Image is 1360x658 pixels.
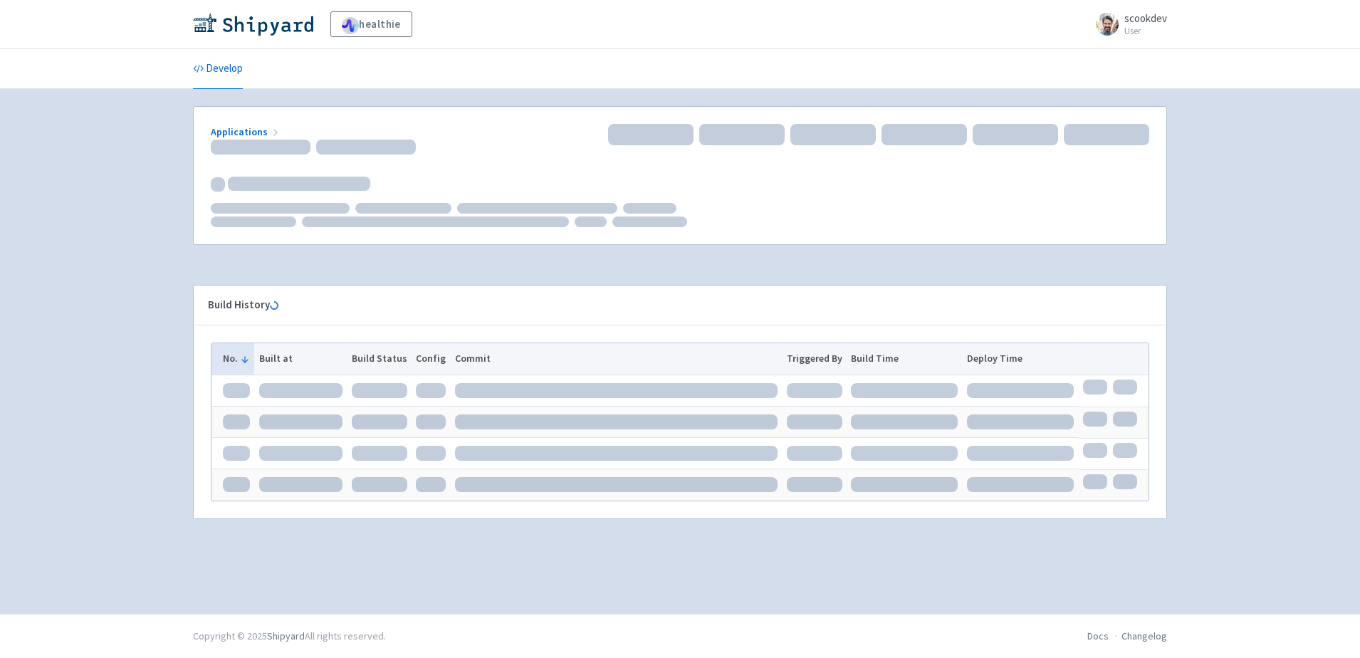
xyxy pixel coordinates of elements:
[412,343,451,375] th: Config
[330,11,412,37] a: healthie
[1087,630,1109,642] a: Docs
[782,343,847,375] th: Triggered By
[211,125,281,138] a: Applications
[208,297,1129,313] div: Build History
[1124,26,1167,36] small: User
[193,49,243,89] a: Develop
[451,343,783,375] th: Commit
[223,351,250,366] button: No.
[1124,11,1167,25] span: scookdev
[193,13,313,36] img: Shipyard logo
[1087,13,1167,36] a: scookdev User
[963,343,1079,375] th: Deploy Time
[254,343,347,375] th: Built at
[347,343,412,375] th: Build Status
[267,630,305,642] a: Shipyard
[193,629,386,644] div: Copyright © 2025 All rights reserved.
[847,343,963,375] th: Build Time
[1121,630,1167,642] a: Changelog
